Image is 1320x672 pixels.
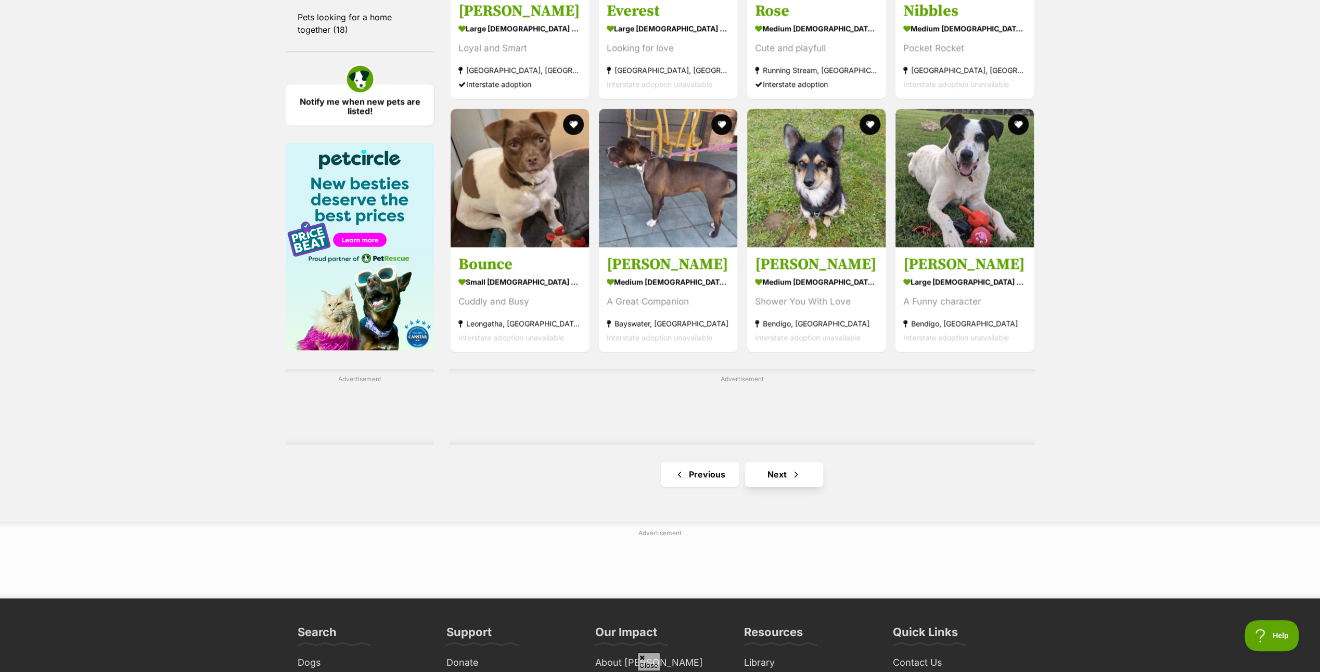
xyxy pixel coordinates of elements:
[755,316,878,330] strong: Bendigo, [GEOGRAPHIC_DATA]
[903,1,1026,21] h3: Nibbles
[1245,620,1299,651] iframe: Help Scout Beacon - Open
[893,624,958,645] h3: Quick Links
[607,1,729,21] h3: Everest
[755,294,878,308] div: Shower You With Love
[889,654,1027,670] a: Contact Us
[903,274,1026,289] strong: large [DEMOGRAPHIC_DATA] Dog
[599,247,737,352] a: [PERSON_NAME] medium [DEMOGRAPHIC_DATA] Dog A Great Companion Bayswater, [GEOGRAPHIC_DATA] Inters...
[755,63,878,77] strong: Running Stream, [GEOGRAPHIC_DATA]
[607,21,729,36] strong: large [DEMOGRAPHIC_DATA] Dog
[298,624,337,645] h3: Search
[451,109,589,247] img: Bounce - Jack Russell Terrier x Pug Dog
[740,654,878,670] a: Library
[711,114,732,135] button: favourite
[458,316,581,330] strong: Leongatha, [GEOGRAPHIC_DATA]
[286,84,434,125] a: Notify me when new pets are listed!
[755,77,878,91] div: Interstate adoption
[607,333,712,342] span: Interstate adoption unavailable
[607,41,729,55] div: Looking for love
[755,1,878,21] h3: Rose
[903,63,1026,77] strong: [GEOGRAPHIC_DATA], [GEOGRAPHIC_DATA]
[755,333,861,342] span: Interstate adoption unavailable
[599,109,737,247] img: Sadie - Shar-Pei x Staffy Dog
[286,369,434,445] div: Advertisement
[595,624,657,645] h3: Our Impact
[661,462,739,487] a: Previous page
[286,6,434,41] a: Pets looking for a home together (18)
[458,274,581,289] strong: small [DEMOGRAPHIC_DATA] Dog
[451,247,589,352] a: Bounce small [DEMOGRAPHIC_DATA] Dog Cuddly and Busy Leongatha, [GEOGRAPHIC_DATA] Interstate adopt...
[747,247,886,352] a: [PERSON_NAME] medium [DEMOGRAPHIC_DATA] Dog Shower You With Love Bendigo, [GEOGRAPHIC_DATA] Inter...
[607,254,729,274] h3: [PERSON_NAME]
[895,109,1034,247] img: Toby - Border Collie Dog
[607,63,729,77] strong: [GEOGRAPHIC_DATA], [GEOGRAPHIC_DATA]
[458,1,581,21] h3: [PERSON_NAME]
[458,41,581,55] div: Loyal and Smart
[442,654,581,670] a: Donate
[755,21,878,36] strong: medium [DEMOGRAPHIC_DATA] Dog
[450,369,1035,445] div: Advertisement
[293,654,432,670] a: Dogs
[860,114,880,135] button: favourite
[903,21,1026,36] strong: medium [DEMOGRAPHIC_DATA] Dog
[286,143,434,351] img: Pet Circle promo banner
[903,254,1026,274] h3: [PERSON_NAME]
[895,247,1034,352] a: [PERSON_NAME] large [DEMOGRAPHIC_DATA] Dog A Funny character Bendigo, [GEOGRAPHIC_DATA] Interstat...
[450,462,1035,487] nav: Pagination
[607,80,712,88] span: Interstate adoption unavailable
[755,254,878,274] h3: [PERSON_NAME]
[903,294,1026,308] div: A Funny character
[903,41,1026,55] div: Pocket Rocket
[745,462,823,487] a: Next page
[458,21,581,36] strong: large [DEMOGRAPHIC_DATA] Dog
[458,63,581,77] strong: [GEOGRAPHIC_DATA], [GEOGRAPHIC_DATA]
[563,114,584,135] button: favourite
[446,624,492,645] h3: Support
[744,624,803,645] h3: Resources
[607,274,729,289] strong: medium [DEMOGRAPHIC_DATA] Dog
[607,316,729,330] strong: Bayswater, [GEOGRAPHIC_DATA]
[458,294,581,308] div: Cuddly and Busy
[903,316,1026,330] strong: Bendigo, [GEOGRAPHIC_DATA]
[458,77,581,91] div: Interstate adoption
[903,333,1009,342] span: Interstate adoption unavailable
[755,274,878,289] strong: medium [DEMOGRAPHIC_DATA] Dog
[903,80,1009,88] span: Interstate adoption unavailable
[607,294,729,308] div: A Great Companion
[747,109,886,247] img: Sadie - Siberian Husky x Pomeranian x Rottweiler Dog
[755,41,878,55] div: Cute and playfull
[1008,114,1029,135] button: favourite
[458,254,581,274] h3: Bounce
[591,654,729,670] a: About [PERSON_NAME]
[458,333,564,342] span: Interstate adoption unavailable
[637,652,660,670] span: Close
